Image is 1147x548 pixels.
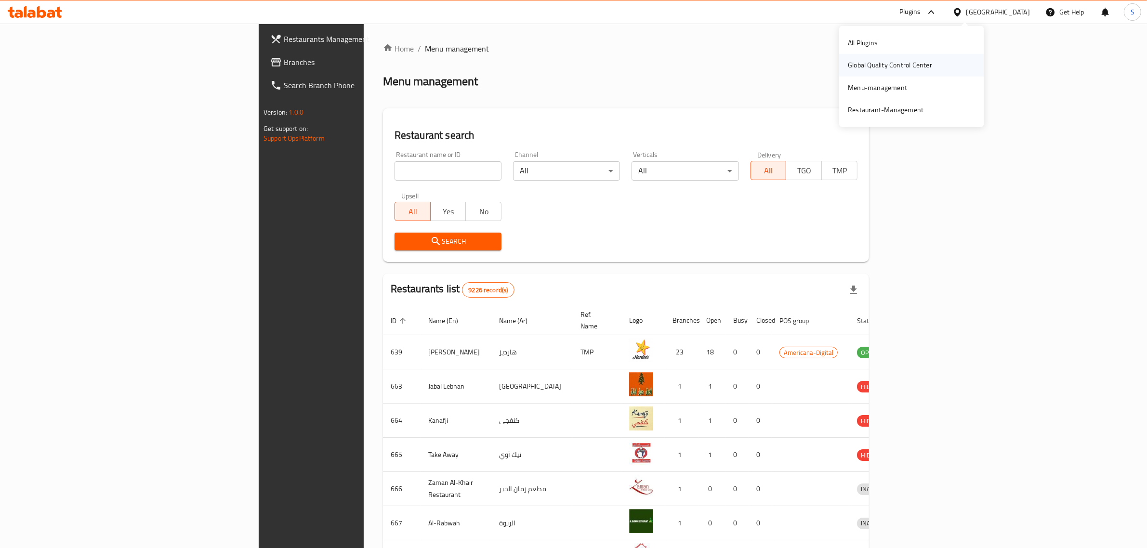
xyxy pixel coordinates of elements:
[629,372,653,396] img: Jabal Lebnan
[665,306,699,335] th: Branches
[284,33,443,45] span: Restaurants Management
[749,438,772,472] td: 0
[629,441,653,465] img: Take Away
[465,202,501,221] button: No
[435,205,462,219] span: Yes
[383,43,869,54] nav: breadcrumb
[821,161,857,180] button: TMP
[857,518,890,529] div: INACTIVE
[263,27,450,51] a: Restaurants Management
[665,506,699,540] td: 1
[395,202,431,221] button: All
[857,416,886,427] span: HIDDEN
[749,506,772,540] td: 0
[395,161,501,181] input: Search for restaurant name or ID..
[665,404,699,438] td: 1
[725,438,749,472] td: 0
[966,7,1030,17] div: [GEOGRAPHIC_DATA]
[430,202,466,221] button: Yes
[421,506,491,540] td: Al-Rabwah
[699,404,725,438] td: 1
[395,233,501,250] button: Search
[491,472,573,506] td: مطعم زمان الخير
[264,122,308,135] span: Get support on:
[513,161,620,181] div: All
[725,404,749,438] td: 0
[462,286,514,295] span: 9226 record(s)
[749,306,772,335] th: Closed
[632,161,738,181] div: All
[725,472,749,506] td: 0
[757,151,781,158] label: Delivery
[383,74,478,89] h2: Menu management
[699,472,725,506] td: 0
[573,335,621,369] td: TMP
[491,404,573,438] td: كنفجي
[263,74,450,97] a: Search Branch Phone
[401,192,419,199] label: Upsell
[725,335,749,369] td: 0
[264,106,287,118] span: Version:
[629,406,653,431] img: Kanafji
[699,369,725,404] td: 1
[284,56,443,68] span: Branches
[699,438,725,472] td: 1
[421,438,491,472] td: Take Away
[629,509,653,533] img: Al-Rabwah
[499,315,540,326] span: Name (Ar)
[621,306,665,335] th: Logo
[699,506,725,540] td: 0
[491,506,573,540] td: الربوة
[470,205,498,219] span: No
[491,335,573,369] td: هارديز
[842,278,865,301] div: Export file
[629,475,653,499] img: Zaman Al-Khair Restaurant
[725,506,749,540] td: 0
[665,335,699,369] td: 23
[749,404,772,438] td: 0
[857,415,886,427] div: HIDDEN
[462,282,514,298] div: Total records count
[779,315,821,326] span: POS group
[857,381,886,392] div: HIDDEN
[857,381,886,392] span: HIDDEN
[899,6,921,18] div: Plugins
[755,164,783,178] span: All
[421,335,491,369] td: [PERSON_NAME]
[790,164,818,178] span: TGO
[665,438,699,472] td: 1
[491,369,573,404] td: [GEOGRAPHIC_DATA]
[395,128,857,143] h2: Restaurant search
[780,347,837,358] span: Americana-Digital
[857,483,890,495] span: INACTIVE
[629,338,653,362] img: Hardee's
[421,404,491,438] td: Kanafji
[826,164,854,178] span: TMP
[699,306,725,335] th: Open
[857,347,881,358] span: OPEN
[284,79,443,91] span: Search Branch Phone
[857,450,886,461] span: HIDDEN
[665,472,699,506] td: 1
[421,369,491,404] td: Jabal Lebnan
[425,43,489,54] span: Menu management
[749,335,772,369] td: 0
[848,104,923,115] div: Restaurant-Management
[848,38,878,48] div: All Plugins
[665,369,699,404] td: 1
[751,161,787,180] button: All
[749,472,772,506] td: 0
[848,82,907,93] div: Menu-management
[1131,7,1134,17] span: S
[749,369,772,404] td: 0
[421,472,491,506] td: Zaman Al-Khair Restaurant
[725,306,749,335] th: Busy
[857,518,890,529] span: INACTIVE
[848,60,932,70] div: Global Quality Control Center
[399,205,427,219] span: All
[786,161,822,180] button: TGO
[580,309,610,332] span: Ref. Name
